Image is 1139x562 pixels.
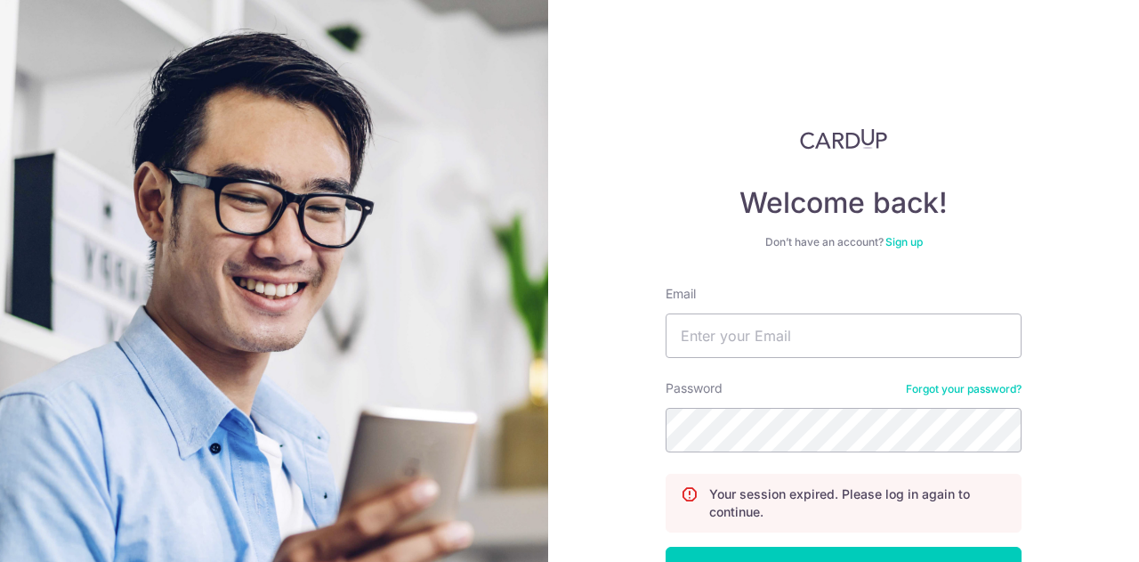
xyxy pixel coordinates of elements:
[709,485,1006,521] p: Your session expired. Please log in again to continue.
[800,128,887,150] img: CardUp Logo
[666,235,1022,249] div: Don’t have an account?
[666,185,1022,221] h4: Welcome back!
[666,379,723,397] label: Password
[906,382,1022,396] a: Forgot your password?
[666,314,1022,358] input: Enter your Email
[666,285,696,303] label: Email
[885,235,923,248] a: Sign up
